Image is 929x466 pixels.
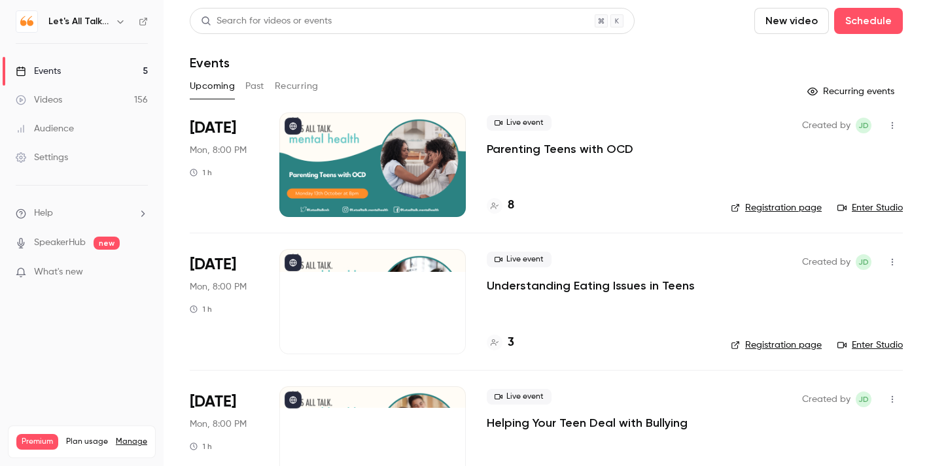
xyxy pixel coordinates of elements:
div: Oct 13 Mon, 8:00 PM (Europe/London) [190,112,258,217]
a: Registration page [731,339,822,352]
a: Manage [116,437,147,447]
button: New video [754,8,829,34]
span: new [94,237,120,250]
span: JD [858,391,869,407]
a: Helping Your Teen Deal with Bullying [487,415,688,431]
div: 1 h [190,441,212,452]
span: Plan usage [66,437,108,447]
span: Mon, 8:00 PM [190,280,247,293]
span: Mon, 8:00 PM [190,144,247,157]
a: Enter Studio [837,201,903,214]
div: 1 h [190,167,212,178]
div: Audience [16,122,74,135]
li: help-dropdown-opener [16,207,148,220]
span: Live event [487,252,552,267]
span: [DATE] [190,391,236,412]
div: Settings [16,151,68,164]
div: 1 h [190,304,212,314]
a: Understanding Eating Issues in Teens [487,278,695,293]
button: Upcoming [190,76,235,97]
img: Let's All Talk Mental Health [16,11,37,32]
a: 3 [487,334,514,352]
span: Mon, 8:00 PM [190,418,247,431]
span: [DATE] [190,118,236,139]
button: Recurring [275,76,319,97]
a: Registration page [731,201,822,214]
a: Enter Studio [837,339,903,352]
span: Created by [802,254,850,270]
a: 8 [487,197,514,214]
span: What's new [34,265,83,279]
span: Created by [802,118,850,133]
span: Jenni Dunn [856,391,871,407]
button: Past [245,76,264,97]
span: Help [34,207,53,220]
span: Created by [802,391,850,407]
div: Search for videos or events [201,14,332,28]
h4: 8 [508,197,514,214]
span: Live event [487,389,552,405]
span: Jenni Dunn [856,118,871,133]
span: Jenni Dunn [856,254,871,270]
span: Live event [487,115,552,131]
button: Schedule [834,8,903,34]
div: Nov 3 Mon, 8:00 PM (Europe/London) [190,249,258,354]
button: Recurring events [801,81,903,102]
span: Premium [16,434,58,450]
a: Parenting Teens with OCD [487,141,633,157]
div: Videos [16,93,62,107]
iframe: Noticeable Trigger [132,267,148,278]
a: SpeakerHub [34,236,86,250]
h6: Let's All Talk Mental Health [48,15,110,28]
span: JD [858,254,869,270]
h4: 3 [508,334,514,352]
span: JD [858,118,869,133]
span: [DATE] [190,254,236,275]
h1: Events [190,55,230,71]
div: Events [16,65,61,78]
